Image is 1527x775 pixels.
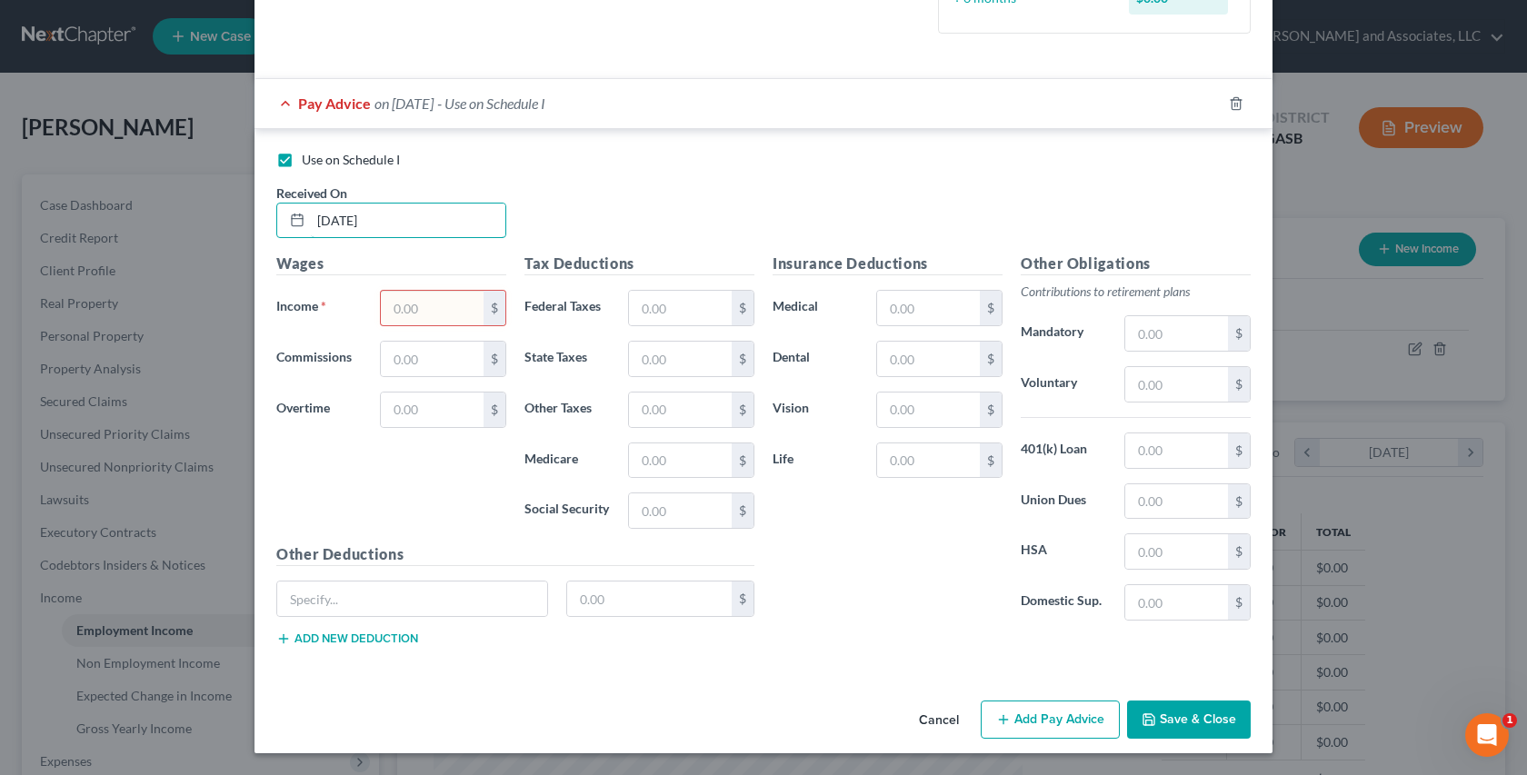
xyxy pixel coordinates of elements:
label: HSA [1012,533,1115,570]
div: $ [980,291,1002,325]
button: Add Pay Advice [981,700,1120,739]
input: 0.00 [567,581,733,616]
input: 0.00 [1125,433,1228,468]
div: $ [1228,585,1250,620]
button: Cancel [904,702,973,739]
div: $ [484,291,505,325]
div: $ [484,392,505,427]
label: Life [763,442,867,479]
h5: Other Obligations [1021,253,1251,275]
label: Medicare [515,442,619,479]
input: 0.00 [1125,316,1228,351]
h5: Other Deductions [276,543,754,566]
input: 0.00 [381,291,484,325]
div: $ [1228,367,1250,402]
div: $ [732,581,754,616]
input: Specify... [277,581,547,616]
label: Vision [763,392,867,428]
div: $ [732,342,754,376]
h5: Tax Deductions [524,253,754,275]
label: 401(k) Loan [1012,432,1115,469]
input: 0.00 [1125,484,1228,519]
h5: Wages [276,253,506,275]
label: Dental [763,341,867,377]
label: Mandatory [1012,315,1115,352]
label: Social Security [515,492,619,529]
div: $ [1228,484,1250,519]
div: $ [732,392,754,427]
div: $ [732,291,754,325]
span: Income [276,298,318,313]
label: Overtime [267,392,371,428]
div: $ [484,342,505,376]
label: Federal Taxes [515,290,619,326]
span: Use on Schedule I [302,152,400,167]
input: 0.00 [877,392,980,427]
input: MM/DD/YYYY [311,204,505,238]
div: $ [980,443,1002,478]
div: $ [980,392,1002,427]
div: $ [980,342,1002,376]
input: 0.00 [629,493,732,528]
input: 0.00 [1125,367,1228,402]
div: $ [1228,534,1250,569]
input: 0.00 [629,342,732,376]
label: Commissions [267,341,371,377]
input: 0.00 [381,342,484,376]
input: 0.00 [629,291,732,325]
h5: Insurance Deductions [773,253,1003,275]
span: on [DATE] [374,94,434,112]
input: 0.00 [629,443,732,478]
span: Pay Advice [298,94,371,112]
input: 0.00 [1125,534,1228,569]
label: State Taxes [515,341,619,377]
button: Save & Close [1127,700,1251,739]
label: Voluntary [1012,366,1115,402]
div: $ [732,443,754,478]
input: 0.00 [877,443,980,478]
span: 1 [1502,713,1517,728]
input: 0.00 [877,342,980,376]
div: $ [732,493,754,528]
iframe: Intercom live chat [1465,713,1509,757]
input: 0.00 [877,291,980,325]
input: 0.00 [629,392,732,427]
p: Contributions to retirement plans [1021,283,1251,301]
input: 0.00 [1125,585,1228,620]
label: Other Taxes [515,392,619,428]
div: $ [1228,433,1250,468]
label: Union Dues [1012,483,1115,520]
label: Medical [763,290,867,326]
div: $ [1228,316,1250,351]
label: Domestic Sup. [1012,584,1115,621]
span: Received On [276,185,347,201]
input: 0.00 [381,392,484,427]
button: Add new deduction [276,631,418,646]
span: - Use on Schedule I [437,94,545,112]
